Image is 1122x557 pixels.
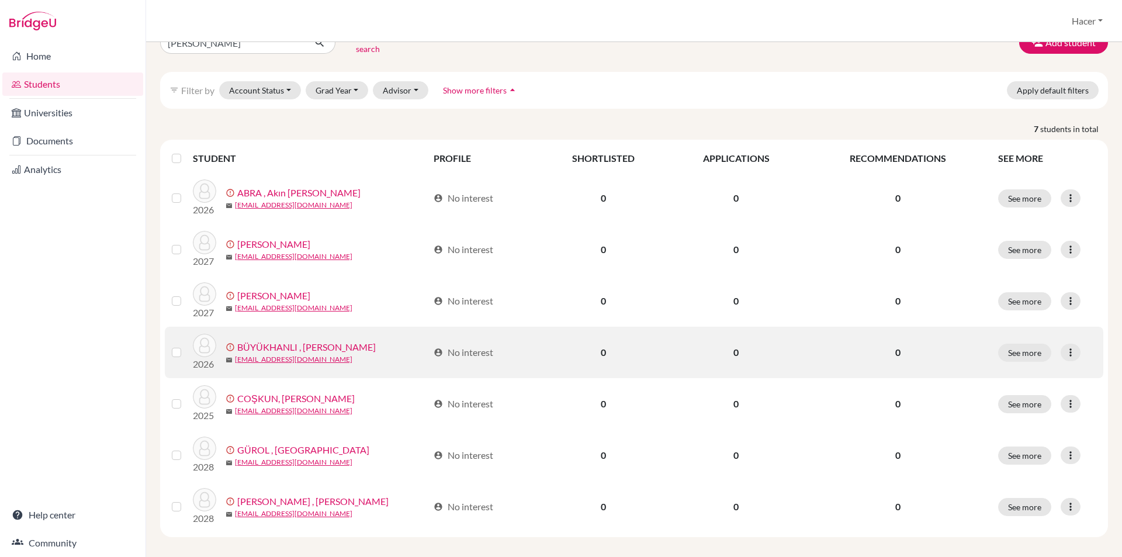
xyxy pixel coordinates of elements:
button: See more [998,344,1051,362]
span: students in total [1040,123,1108,135]
i: arrow_drop_up [507,84,518,96]
span: account_circle [434,451,443,460]
p: 2026 [193,357,216,371]
span: error_outline [226,291,237,300]
a: ABRA , Akın [PERSON_NAME] [237,186,361,200]
img: COŞKUN, Ali Baran [193,385,216,409]
p: 0 [812,397,984,411]
span: error_outline [226,445,237,455]
span: mail [226,357,233,364]
a: Universities [2,101,143,124]
td: 0 [539,430,668,481]
div: No interest [434,191,493,205]
img: BARAN , Dora [193,282,216,306]
td: 0 [539,172,668,224]
td: 0 [668,172,804,224]
span: mail [226,202,233,209]
p: 0 [812,191,984,205]
td: 0 [668,430,804,481]
td: 0 [539,378,668,430]
a: GÜROL , [GEOGRAPHIC_DATA] [237,443,369,457]
div: No interest [434,397,493,411]
span: account_circle [434,399,443,409]
span: error_outline [226,497,237,506]
div: No interest [434,500,493,514]
a: [EMAIL_ADDRESS][DOMAIN_NAME] [235,508,352,519]
button: See more [998,292,1051,310]
span: account_circle [434,296,443,306]
p: 2026 [193,203,216,217]
a: [EMAIL_ADDRESS][DOMAIN_NAME] [235,303,352,313]
a: Community [2,531,143,555]
span: mail [226,459,233,466]
span: error_outline [226,342,237,352]
a: COŞKUN, [PERSON_NAME] [237,392,355,406]
button: Advisor [373,81,428,99]
div: No interest [434,345,493,359]
button: Hacer [1066,10,1108,32]
th: SEE MORE [991,144,1103,172]
div: No interest [434,294,493,308]
span: account_circle [434,502,443,511]
a: [PERSON_NAME] [237,289,310,303]
p: 0 [812,448,984,462]
div: No interest [434,448,493,462]
span: account_circle [434,193,443,203]
p: 0 [812,345,984,359]
th: RECOMMENDATIONS [805,144,991,172]
a: [EMAIL_ADDRESS][DOMAIN_NAME] [235,406,352,416]
span: mail [226,305,233,312]
td: 0 [668,378,804,430]
p: 2028 [193,511,216,525]
th: PROFILE [427,144,539,172]
td: 0 [539,224,668,275]
span: error_outline [226,394,237,403]
a: Students [2,72,143,96]
span: account_circle [434,348,443,357]
input: Find student by name... [160,32,305,54]
i: filter_list [169,85,179,95]
button: Clear search [335,27,400,58]
a: [PERSON_NAME] [237,237,310,251]
button: Show more filtersarrow_drop_up [433,81,528,99]
button: See more [998,498,1051,516]
td: 0 [539,327,668,378]
td: 0 [668,327,804,378]
p: 2027 [193,306,216,320]
a: [EMAIL_ADDRESS][DOMAIN_NAME] [235,251,352,262]
img: GÜROL , Baran [193,437,216,460]
span: error_outline [226,240,237,249]
td: 0 [668,224,804,275]
button: See more [998,447,1051,465]
a: BÜYÜKHANLI , [PERSON_NAME] [237,340,376,354]
a: [EMAIL_ADDRESS][DOMAIN_NAME] [235,457,352,468]
img: BÜYÜKHANLI , Hasan Baran [193,334,216,357]
span: Filter by [181,85,214,96]
a: [EMAIL_ADDRESS][DOMAIN_NAME] [235,354,352,365]
img: BARAN , Alya [193,231,216,254]
p: 2028 [193,460,216,474]
th: SHORTLISTED [539,144,668,172]
td: 0 [668,481,804,532]
a: Analytics [2,158,143,181]
a: Home [2,44,143,68]
button: See more [998,395,1051,413]
a: [EMAIL_ADDRESS][DOMAIN_NAME] [235,200,352,210]
img: Bridge-U [9,12,56,30]
th: STUDENT [193,144,427,172]
p: 0 [812,500,984,514]
button: Add student [1019,32,1108,54]
div: No interest [434,243,493,257]
a: Help center [2,503,143,527]
span: Show more filters [443,85,507,95]
span: error_outline [226,188,237,198]
button: Apply default filters [1007,81,1099,99]
p: 2027 [193,254,216,268]
img: KARACAN , Baran [193,488,216,511]
span: mail [226,511,233,518]
span: mail [226,408,233,415]
strong: 7 [1034,123,1040,135]
span: mail [226,254,233,261]
td: 0 [539,481,668,532]
a: Documents [2,129,143,153]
